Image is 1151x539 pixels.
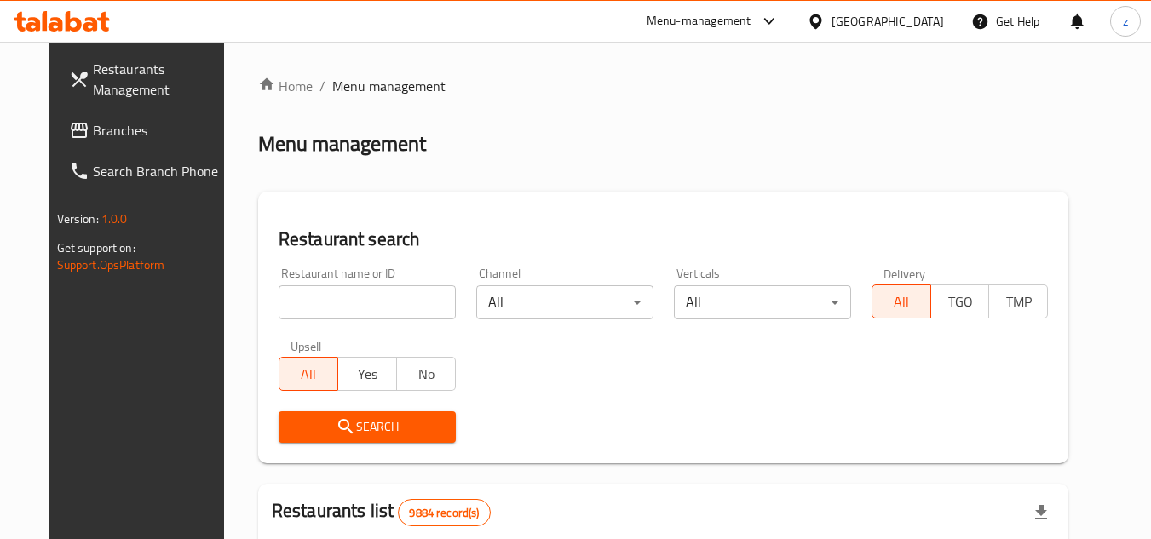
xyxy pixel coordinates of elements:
a: Support.OpsPlatform [57,254,165,276]
div: All [674,285,851,319]
span: TGO [938,290,983,314]
span: Menu management [332,76,446,96]
button: Yes [337,357,397,391]
div: Total records count [398,499,490,526]
h2: Restaurants list [272,498,491,526]
li: / [319,76,325,96]
span: Branches [93,120,227,140]
div: Menu-management [647,11,751,32]
span: Restaurants Management [93,59,227,100]
button: TMP [988,284,1048,318]
h2: Menu management [258,130,426,158]
div: All [476,285,653,319]
span: All [879,290,924,314]
span: All [286,362,331,387]
label: Upsell [291,340,322,352]
div: Export file [1021,492,1062,533]
a: Restaurants Management [55,49,241,110]
button: No [396,357,456,391]
span: Search Branch Phone [93,161,227,181]
span: Version: [57,208,99,230]
a: Search Branch Phone [55,151,241,192]
a: Branches [55,110,241,151]
button: TGO [930,284,990,318]
input: Search for restaurant name or ID.. [279,285,456,319]
span: 9884 record(s) [399,505,489,521]
span: z [1123,12,1128,31]
span: Search [292,416,442,438]
nav: breadcrumb [258,76,1069,96]
span: 1.0.0 [101,208,128,230]
button: All [279,357,338,391]
a: Home [258,76,313,96]
span: Get support on: [57,237,135,259]
label: Delivery [883,267,926,279]
span: TMP [996,290,1041,314]
span: Yes [345,362,390,387]
div: [GEOGRAPHIC_DATA] [832,12,944,31]
button: All [872,284,931,318]
span: No [404,362,449,387]
button: Search [279,411,456,443]
h2: Restaurant search [279,226,1049,252]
